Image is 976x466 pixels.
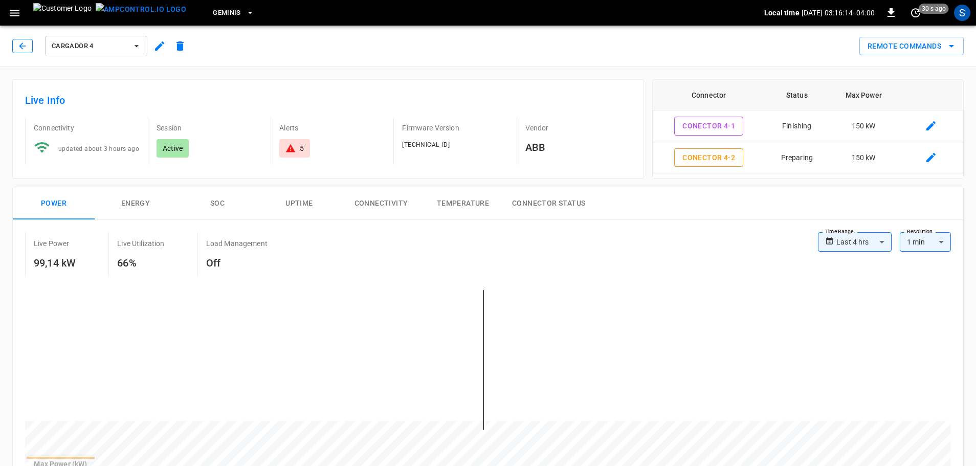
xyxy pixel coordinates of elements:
[209,3,258,23] button: Geminis
[907,228,933,236] label: Resolution
[96,3,186,16] img: ampcontrol.io logo
[653,80,765,110] th: Connector
[157,123,262,133] p: Session
[213,7,241,19] span: Geminis
[765,173,829,205] td: Finishing
[765,110,829,142] td: Finishing
[653,80,963,236] table: connector table
[829,173,898,205] td: 150 kW
[859,37,964,56] div: remote commands options
[206,238,268,249] p: Load Management
[340,187,422,220] button: Connectivity
[117,238,164,249] p: Live Utilization
[34,238,70,249] p: Live Power
[45,36,147,56] button: Cargador 4
[13,187,95,220] button: Power
[907,5,924,21] button: set refresh interval
[825,228,854,236] label: Time Range
[900,232,951,252] div: 1 min
[525,123,631,133] p: Vendor
[674,117,743,136] button: Conector 4-1
[206,255,268,271] h6: Off
[919,4,949,14] span: 30 s ago
[258,187,340,220] button: Uptime
[117,255,164,271] h6: 66%
[802,8,875,18] p: [DATE] 03:16:14 -04:00
[829,80,898,110] th: Max Power
[52,40,127,52] span: Cargador 4
[176,187,258,220] button: SOC
[25,92,631,108] h6: Live Info
[504,187,593,220] button: Connector Status
[764,8,800,18] p: Local time
[34,255,76,271] h6: 99,14 kW
[765,80,829,110] th: Status
[765,142,829,174] td: Preparing
[829,142,898,174] td: 150 kW
[33,3,92,23] img: Customer Logo
[95,187,176,220] button: Energy
[836,232,892,252] div: Last 4 hrs
[859,37,964,56] button: Remote Commands
[300,143,304,153] div: 5
[34,123,140,133] p: Connectivity
[829,110,898,142] td: 150 kW
[163,143,183,153] p: Active
[954,5,970,21] div: profile-icon
[402,123,508,133] p: Firmware Version
[422,187,504,220] button: Temperature
[402,141,450,148] span: [TECHNICAL_ID]
[674,148,743,167] button: Conector 4-2
[279,123,385,133] p: Alerts
[58,145,139,152] span: updated about 3 hours ago
[525,139,631,156] h6: ABB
